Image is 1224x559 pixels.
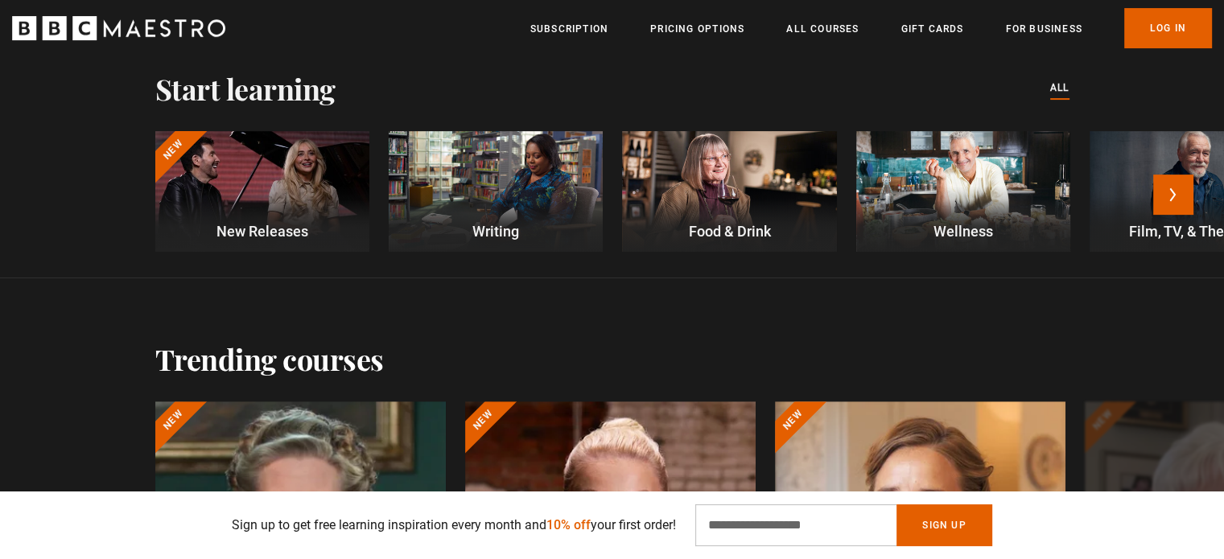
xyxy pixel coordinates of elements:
[786,21,859,37] a: All Courses
[1050,80,1069,97] a: All
[530,21,608,37] a: Subscription
[856,131,1070,252] a: Wellness
[622,220,836,242] p: Food & Drink
[155,131,369,252] a: New New Releases
[12,16,225,40] svg: BBC Maestro
[622,131,836,252] a: Food & Drink
[155,72,336,105] h2: Start learning
[389,220,603,242] p: Writing
[900,21,963,37] a: Gift Cards
[1005,21,1082,37] a: For business
[155,342,384,376] h2: Trending courses
[650,21,744,37] a: Pricing Options
[389,131,603,252] a: Writing
[232,516,676,535] p: Sign up to get free learning inspiration every month and your first order!
[155,220,369,242] p: New Releases
[1124,8,1212,48] a: Log In
[856,220,1070,242] p: Wellness
[896,504,991,546] button: Sign Up
[546,517,591,532] span: 10% off
[530,8,1212,48] nav: Primary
